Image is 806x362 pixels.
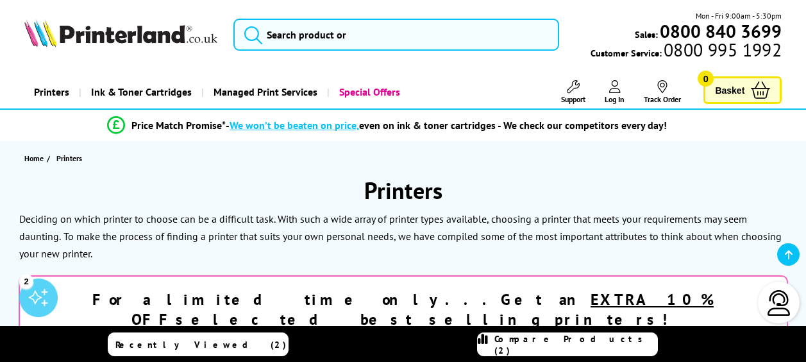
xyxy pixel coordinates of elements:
u: EXTRA 10% OFF [131,289,714,329]
span: Price Match Promise* [131,119,226,132]
span: Printers [56,153,82,163]
input: Search product or [233,19,559,51]
a: Managed Print Services [201,76,327,108]
a: Printers [24,76,79,108]
span: Mon - Fri 9:00am - 5:30pm [696,10,782,22]
a: Track Order [644,80,681,104]
div: - even on ink & toner cartridges - We check our competitors every day! [226,119,667,132]
span: Support [561,94,585,104]
span: We won’t be beaten on price, [230,119,359,132]
span: Recently Viewed (2) [115,339,287,350]
strong: For a limited time only...Get an selected best selling printers! [92,289,714,329]
span: 0 [698,71,714,87]
a: 0800 840 3699 [658,25,782,37]
span: Customer Service: [591,44,782,59]
a: Printerland Logo [24,19,217,49]
a: Log In [605,80,625,104]
a: Support [561,80,585,104]
p: To make the process of finding a printer that suits your own personal needs, we have compiled som... [19,230,782,260]
span: Sales: [635,28,658,40]
h1: Printers [13,175,793,205]
a: Compare Products (2) [477,332,658,356]
a: Recently Viewed (2) [108,332,289,356]
a: Basket 0 [703,76,782,104]
span: 0800 995 1992 [662,44,782,56]
b: 0800 840 3699 [660,19,782,43]
span: Compare Products (2) [494,333,657,356]
a: Ink & Toner Cartridges [79,76,201,108]
img: user-headset-light.svg [766,290,792,316]
div: 2 [19,274,33,288]
span: Basket [715,82,744,99]
a: Special Offers [327,76,410,108]
img: Printerland Logo [24,19,217,47]
li: modal_Promise [6,114,768,137]
p: Deciding on which printer to choose can be a difficult task. With such a wide array of printer ty... [19,212,747,243]
span: Ink & Toner Cartridges [91,76,192,108]
a: Home [24,151,47,165]
span: Log In [605,94,625,104]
